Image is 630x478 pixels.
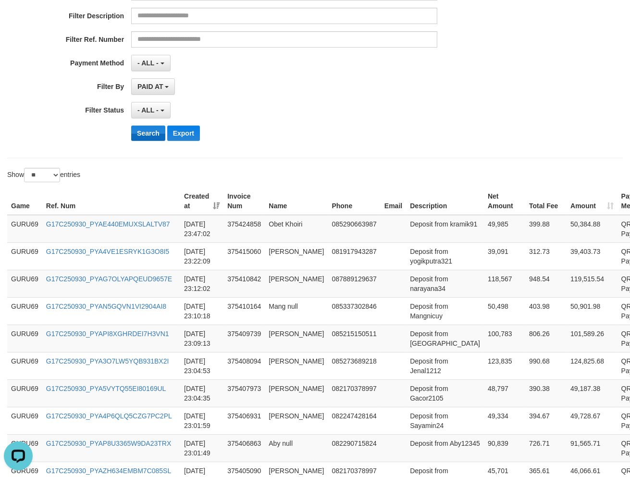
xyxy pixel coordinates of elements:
[567,270,618,297] td: 119,515.54
[7,215,42,243] td: GURU69
[137,106,159,114] span: - ALL -
[525,325,567,352] td: 806.26
[7,168,80,182] label: Show entries
[525,297,567,325] td: 403.98
[525,188,567,215] th: Total Fee
[265,270,328,297] td: [PERSON_NAME]
[567,297,618,325] td: 50,901.98
[484,270,525,297] td: 118,567
[180,215,223,243] td: [DATE] 23:47:02
[484,297,525,325] td: 50,498
[484,434,525,462] td: 90,839
[7,379,42,407] td: GURU69
[567,188,618,215] th: Amount: activate to sort column ascending
[328,270,380,297] td: 087889129637
[265,215,328,243] td: Obet Khoiri
[328,297,380,325] td: 085337302846
[406,434,484,462] td: Deposit from Aby12345
[567,434,618,462] td: 91,565.71
[223,188,265,215] th: Invoice Num
[46,220,170,228] a: G17C250930_PYAE440EMUXSLALTV87
[484,242,525,270] td: 39,091
[223,352,265,379] td: 375408094
[265,352,328,379] td: [PERSON_NAME]
[7,270,42,297] td: GURU69
[180,325,223,352] td: [DATE] 23:09:13
[406,297,484,325] td: Deposit from Mangnicuy
[406,379,484,407] td: Deposit from Gacor2105
[406,407,484,434] td: Deposit from Sayamin24
[265,242,328,270] td: [PERSON_NAME]
[328,188,380,215] th: Phone
[180,379,223,407] td: [DATE] 23:04:35
[567,379,618,407] td: 49,187.38
[265,325,328,352] td: [PERSON_NAME]
[223,434,265,462] td: 375406863
[328,242,380,270] td: 081917943287
[46,467,171,475] a: G17C250930_PYAZH634EMBM7C085SL
[180,270,223,297] td: [DATE] 23:12:02
[46,385,166,392] a: G17C250930_PYA5VYTQ55EI80169UL
[7,352,42,379] td: GURU69
[484,407,525,434] td: 49,334
[131,55,170,71] button: - ALL -
[406,188,484,215] th: Description
[484,188,525,215] th: Net Amount
[484,352,525,379] td: 123,835
[567,352,618,379] td: 124,825.68
[180,242,223,270] td: [DATE] 23:22:09
[46,330,169,338] a: G17C250930_PYAPI8XGHRDEI7H3VN1
[328,434,380,462] td: 082290715824
[525,215,567,243] td: 399.88
[180,188,223,215] th: Created at: activate to sort column ascending
[46,248,169,255] a: G17C250930_PYA4VE1ESRYK1G3O8I5
[406,242,484,270] td: Deposit from yogikputra321
[525,270,567,297] td: 948.54
[328,325,380,352] td: 085215150511
[180,434,223,462] td: [DATE] 23:01:49
[265,297,328,325] td: Mang null
[223,407,265,434] td: 375406931
[265,407,328,434] td: [PERSON_NAME]
[46,357,169,365] a: G17C250930_PYA3O7LW5YQB931BX2I
[7,297,42,325] td: GURU69
[223,270,265,297] td: 375410842
[265,434,328,462] td: Aby null
[525,407,567,434] td: 394.67
[46,275,172,283] a: G17C250930_PYAG7OLYAPQEUD9657E
[567,242,618,270] td: 39,403.73
[567,215,618,243] td: 50,384.88
[42,188,180,215] th: Ref. Num
[406,352,484,379] td: Deposit from Jenal1212
[328,215,380,243] td: 085290663987
[4,4,33,33] button: Open LiveChat chat widget
[265,379,328,407] td: [PERSON_NAME]
[24,168,60,182] select: Showentries
[180,407,223,434] td: [DATE] 23:01:59
[406,215,484,243] td: Deposit from kramik91
[406,325,484,352] td: Deposit from [GEOGRAPHIC_DATA]
[381,188,406,215] th: Email
[180,352,223,379] td: [DATE] 23:04:53
[525,242,567,270] td: 312.73
[131,126,165,141] button: Search
[525,379,567,407] td: 390.38
[525,352,567,379] td: 990.68
[567,325,618,352] td: 101,589.26
[328,379,380,407] td: 082170378997
[328,407,380,434] td: 082247428164
[7,407,42,434] td: GURU69
[7,325,42,352] td: GURU69
[223,215,265,243] td: 375424858
[7,188,42,215] th: Game
[328,352,380,379] td: 085273689218
[180,297,223,325] td: [DATE] 23:10:18
[137,83,163,90] span: PAID AT
[265,188,328,215] th: Name
[223,379,265,407] td: 375407973
[46,302,166,310] a: G17C250930_PYAN5GQVN1VI2904AI8
[484,325,525,352] td: 100,783
[131,102,170,118] button: - ALL -
[484,379,525,407] td: 48,797
[46,412,172,420] a: G17C250930_PYA4P6QLQ5CZG7PC2PL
